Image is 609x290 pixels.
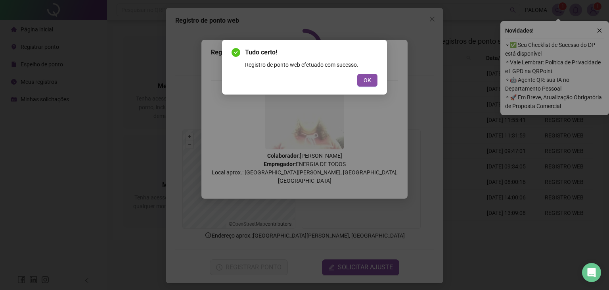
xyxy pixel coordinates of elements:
[232,48,240,57] span: check-circle
[245,60,377,69] div: Registro de ponto web efetuado com sucesso.
[357,74,377,87] button: OK
[582,263,601,282] div: Open Intercom Messenger
[364,76,371,85] span: OK
[245,48,377,57] span: Tudo certo!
